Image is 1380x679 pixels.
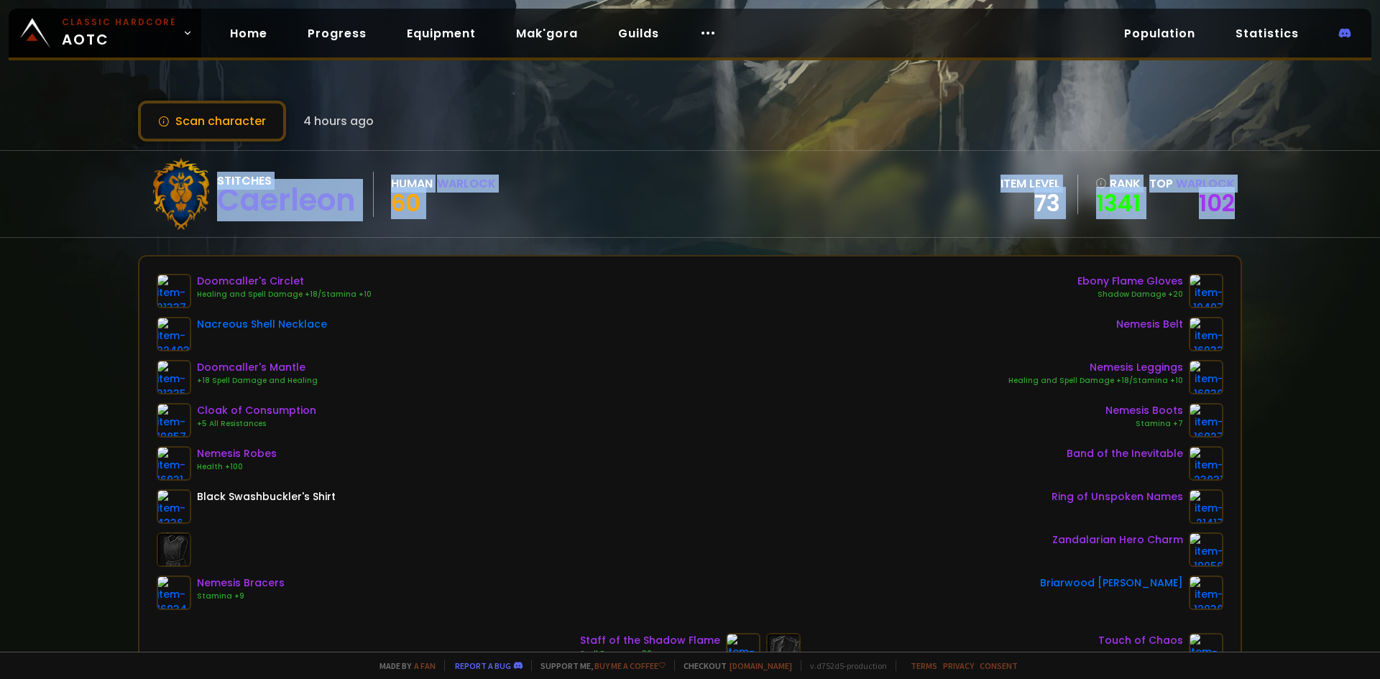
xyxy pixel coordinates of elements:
[391,175,433,193] div: Human
[531,660,666,671] span: Support me,
[197,317,327,332] div: Nacreous Shell Necklace
[1052,489,1183,504] div: Ring of Unspoken Names
[980,660,1018,671] a: Consent
[157,403,191,438] img: item-19857
[594,660,666,671] a: Buy me a coffee
[371,660,436,671] span: Made by
[911,660,937,671] a: Terms
[157,274,191,308] img: item-21337
[1040,576,1183,591] div: Briarwood [PERSON_NAME]
[303,112,374,130] span: 4 hours ago
[197,591,285,602] div: Stamina +9
[726,633,760,668] img: item-19356
[1105,403,1183,418] div: Nemesis Boots
[801,660,887,671] span: v. d752d5 - production
[197,446,277,461] div: Nemesis Robes
[138,101,286,142] button: Scan character
[607,19,671,48] a: Guilds
[1189,317,1223,351] img: item-16933
[1098,633,1183,648] div: Touch of Chaos
[1189,403,1223,438] img: item-16927
[157,489,191,524] img: item-4336
[1149,175,1235,193] div: Top
[197,375,318,387] div: +18 Spell Damage and Healing
[218,19,279,48] a: Home
[1176,175,1235,192] span: Warlock
[437,175,496,193] div: Warlock
[455,660,511,671] a: Report a bug
[1189,576,1223,610] img: item-12930
[505,19,589,48] a: Mak'gora
[197,461,277,473] div: Health +100
[1077,289,1183,300] div: Shadow Damage +20
[1008,375,1183,387] div: Healing and Spell Damage +18/Stamina +10
[395,19,487,48] a: Equipment
[580,633,720,648] div: Staff of the Shadow Flame
[1189,633,1223,668] img: item-19861
[62,16,177,50] span: AOTC
[9,9,201,57] a: Classic HardcoreAOTC
[197,418,316,430] div: +5 All Resistances
[197,403,316,418] div: Cloak of Consumption
[1189,489,1223,524] img: item-21417
[1000,175,1060,193] div: item level
[1199,187,1235,219] a: 102
[197,576,285,591] div: Nemesis Bracers
[1000,193,1060,214] div: 73
[1116,317,1183,332] div: Nemesis Belt
[943,660,974,671] a: Privacy
[157,360,191,394] img: item-21335
[1105,418,1183,430] div: Stamina +7
[1095,193,1141,214] a: 1341
[197,489,336,504] div: Black Swashbuckler's Shirt
[580,648,720,660] div: Spell Damage +30
[414,660,436,671] a: a fan
[197,360,318,375] div: Doomcaller's Mantle
[730,660,792,671] a: [DOMAIN_NAME]
[1113,19,1207,48] a: Population
[62,16,177,29] small: Classic Hardcore
[296,19,378,48] a: Progress
[1008,360,1183,375] div: Nemesis Leggings
[1052,532,1183,548] div: Zandalarian Hero Charm
[391,187,420,219] span: 60
[1189,274,1223,308] img: item-19407
[1189,360,1223,394] img: item-16930
[217,190,356,211] div: Caerleon
[1077,274,1183,289] div: Ebony Flame Gloves
[1224,19,1310,48] a: Statistics
[197,289,372,300] div: Healing and Spell Damage +18/Stamina +10
[197,274,372,289] div: Doomcaller's Circlet
[674,660,792,671] span: Checkout
[1189,446,1223,481] img: item-23031
[1095,175,1141,193] div: rank
[157,576,191,610] img: item-16934
[1067,446,1183,461] div: Band of the Inevitable
[217,172,356,190] div: Stitches
[157,317,191,351] img: item-22403
[1189,532,1223,567] img: item-19950
[157,446,191,481] img: item-16931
